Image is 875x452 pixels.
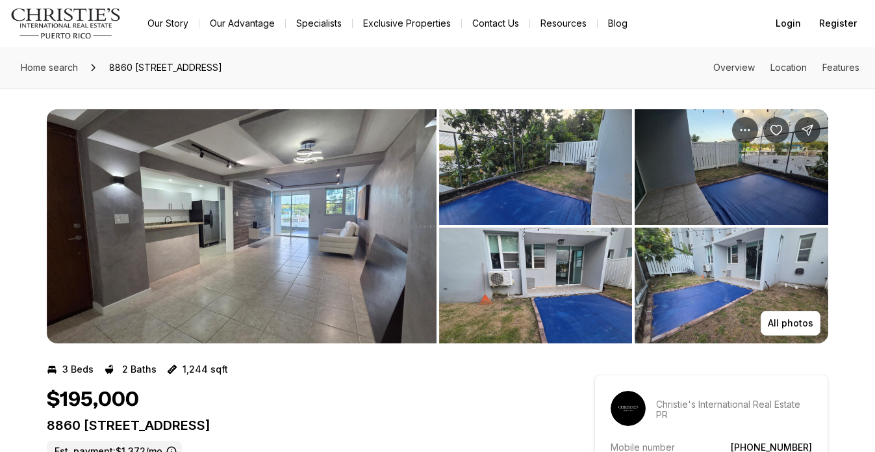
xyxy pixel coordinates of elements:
[656,399,812,420] p: Christie's International Real Estate PR
[763,117,789,143] button: Save Property: 8860 PASEO DEL REY #H-102
[794,117,820,143] button: Share Property: 8860 PASEO DEL REY #H-102
[47,109,437,343] li: 1 of 13
[822,62,859,73] a: Skip to: Features
[598,14,638,33] a: Blog
[104,57,227,78] span: 8860 [STREET_ADDRESS]
[439,228,633,343] button: View image gallery
[635,228,828,343] button: View image gallery
[732,117,758,143] button: Property options
[530,14,597,33] a: Resources
[761,311,820,336] button: All photos
[199,14,285,33] a: Our Advantage
[62,364,94,375] p: 3 Beds
[713,62,859,73] nav: Page section menu
[776,18,801,29] span: Login
[353,14,461,33] a: Exclusive Properties
[768,10,809,36] button: Login
[770,62,807,73] a: Skip to: Location
[768,318,813,328] p: All photos
[439,109,829,343] li: 2 of 13
[462,14,529,33] button: Contact Us
[439,109,633,225] button: View image gallery
[819,18,857,29] span: Register
[47,109,828,343] div: Listing Photos
[122,364,157,375] p: 2 Baths
[47,418,548,433] p: 8860 [STREET_ADDRESS]
[16,57,83,78] a: Home search
[47,109,437,343] button: View image gallery
[183,364,228,375] p: 1,244 sqft
[21,62,78,73] span: Home search
[137,14,199,33] a: Our Story
[286,14,352,33] a: Specialists
[635,109,828,225] button: View image gallery
[47,388,139,412] h1: $195,000
[811,10,865,36] button: Register
[10,8,121,39] img: logo
[713,62,755,73] a: Skip to: Overview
